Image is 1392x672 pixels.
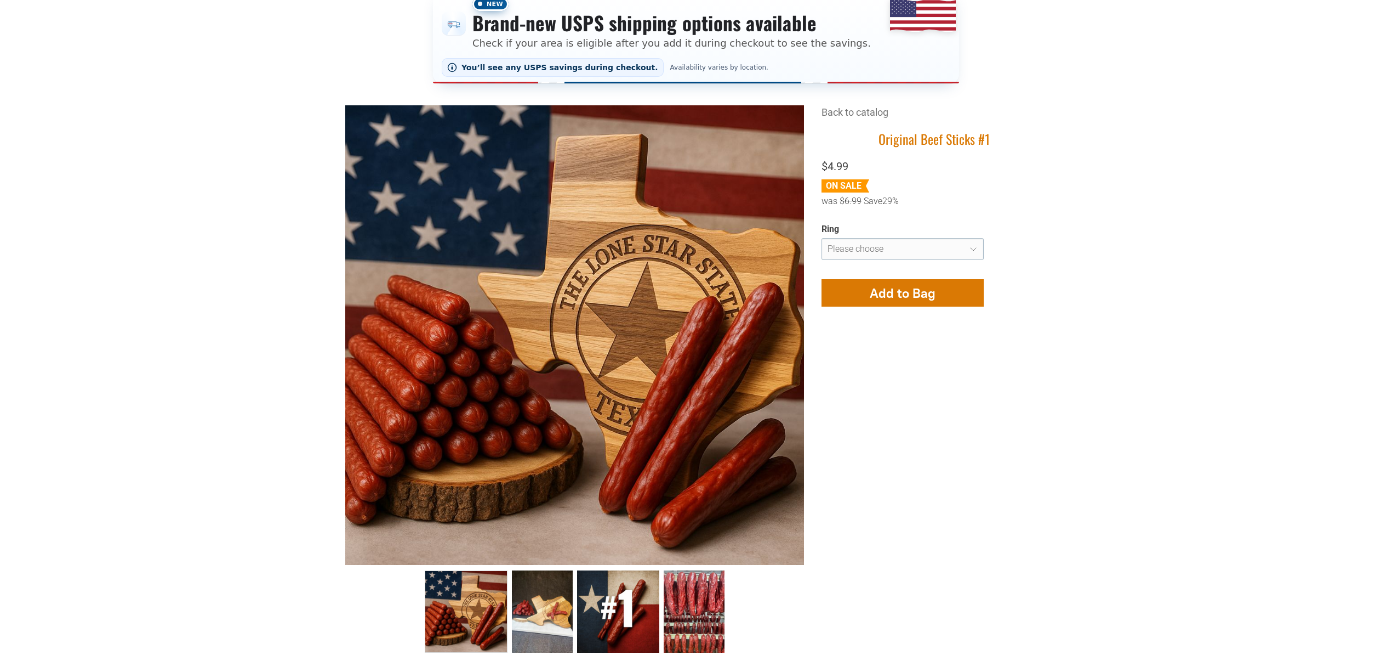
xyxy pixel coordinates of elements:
div: Breadcrumbs [821,105,1047,130]
a: Original Beef Sticks #1 2 [577,571,659,653]
div: Ring [821,224,984,235]
h1: Original Beef Sticks #1 [821,131,1047,148]
h3: Brand-new USPS shipping options available [472,11,871,35]
span: was [821,196,837,206]
span: Add to Bag [870,285,935,301]
div: On Sale [826,180,862,192]
s: $6.99 [840,196,862,206]
span: 29% [882,196,899,206]
span: Save [864,196,882,206]
img: Original Beef Sticks #1 [345,105,804,564]
span: $4.99 [821,160,848,173]
a: Back to catalog [821,106,888,118]
button: Add to Bag [821,279,984,307]
a: Original Beef Sticks #1 3 [664,571,724,653]
a: Original Beef Sticks #1 1 [512,571,573,653]
a: Original Beef Sticks #1 0 [425,571,507,653]
p: Check if your area is eligible after you add it during checkout to see the savings. [472,36,871,50]
span: Availability varies by location. [668,64,771,71]
span: You’ll see any USPS savings during checkout. [461,63,658,72]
